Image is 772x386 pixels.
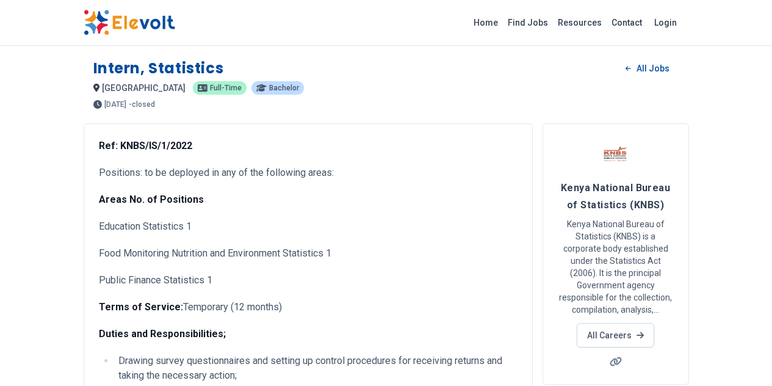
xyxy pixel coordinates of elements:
[269,84,299,92] span: bachelor
[99,301,183,313] strong: Terms of Service:
[647,10,684,35] a: Login
[99,140,192,151] strong: Ref: KNBS/IS/1/2022
[616,59,679,78] a: All Jobs
[102,83,186,93] span: [GEOGRAPHIC_DATA]
[99,246,518,261] p: Food Monitoring Nutrition and Environment Statistics 1
[99,300,518,315] p: Temporary (12 months)
[99,194,204,205] strong: Areas No. of Positions
[601,139,631,169] img: Kenya National Bureau of Statistics (KNBS)
[99,219,518,234] p: Education Statistics 1
[607,13,647,32] a: Contact
[503,13,553,32] a: Find Jobs
[84,10,175,35] img: Elevolt
[561,182,670,211] span: Kenya National Bureau of Statistics (KNBS)
[553,13,607,32] a: Resources
[99,273,518,288] p: Public Finance Statistics 1
[93,59,224,78] h1: Intern, Statistics
[104,101,126,108] span: [DATE]
[577,323,654,348] a: All Careers
[99,166,518,180] p: Positions: to be deployed in any of the following areas:
[129,101,155,108] p: - closed
[210,84,242,92] span: full-time
[115,354,518,383] li: Drawing survey questionnaires and setting up control procedures for receiving returns and taking ...
[99,328,226,340] strong: Duties and Responsibilities;
[469,13,503,32] a: Home
[558,218,674,316] p: Kenya National Bureau of Statistics (KNBS) is a corporate body established under the Statistics A...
